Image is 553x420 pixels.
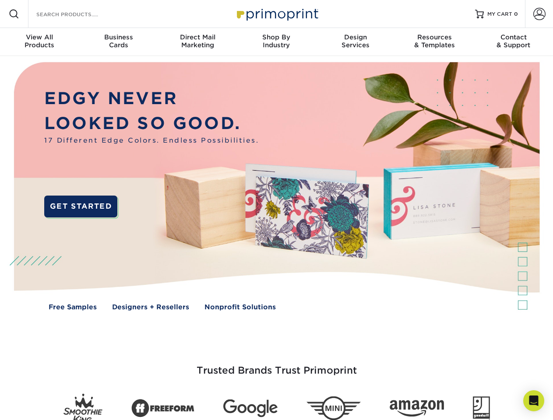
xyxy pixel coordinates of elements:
span: 17 Different Edge Colors. Endless Possibilities. [44,136,259,146]
span: Resources [395,33,474,41]
div: Marketing [158,33,237,49]
div: Open Intercom Messenger [523,390,544,411]
div: Services [316,33,395,49]
span: Contact [474,33,553,41]
img: Goodwill [473,396,490,420]
a: Resources& Templates [395,28,474,56]
a: Free Samples [49,302,97,312]
a: Contact& Support [474,28,553,56]
div: Cards [79,33,158,49]
p: LOOKED SO GOOD. [44,111,259,136]
p: EDGY NEVER [44,86,259,111]
a: Nonprofit Solutions [204,302,276,312]
a: Direct MailMarketing [158,28,237,56]
img: Google [223,399,278,417]
img: Amazon [390,400,444,417]
a: Designers + Resellers [112,302,189,312]
a: BusinessCards [79,28,158,56]
a: Shop ByIndustry [237,28,316,56]
span: Business [79,33,158,41]
span: 0 [514,11,518,17]
a: DesignServices [316,28,395,56]
span: Shop By [237,33,316,41]
div: Industry [237,33,316,49]
h3: Trusted Brands Trust Primoprint [21,344,533,387]
img: Primoprint [233,4,321,23]
span: Direct Mail [158,33,237,41]
span: MY CART [487,10,512,18]
div: & Templates [395,33,474,49]
div: & Support [474,33,553,49]
span: Design [316,33,395,41]
a: GET STARTED [44,196,117,217]
input: SEARCH PRODUCTS..... [35,9,121,19]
